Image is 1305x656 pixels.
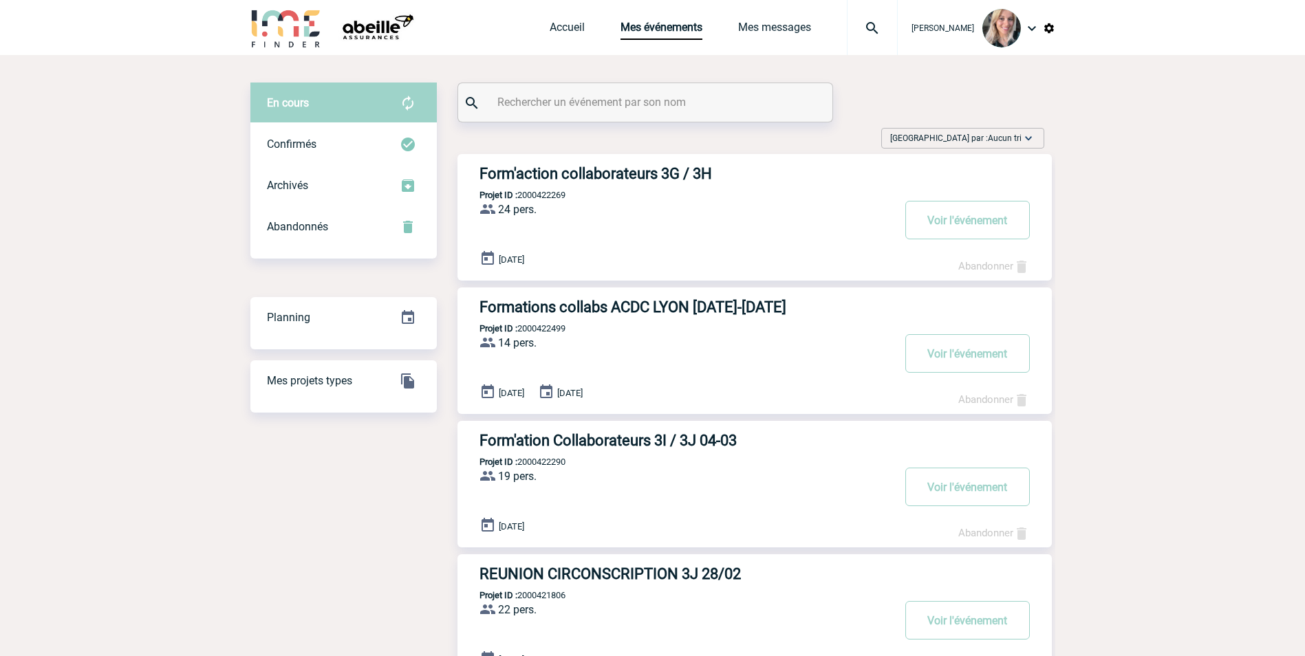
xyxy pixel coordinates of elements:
div: Retrouvez ici tous les événements que vous avez décidé d'archiver [250,165,437,206]
b: Projet ID : [479,190,517,200]
span: 22 pers. [498,603,537,616]
span: En cours [267,96,309,109]
div: GESTION DES PROJETS TYPE [250,360,437,402]
span: [PERSON_NAME] [912,23,974,33]
span: 19 pers. [498,470,537,483]
button: Voir l'événement [905,201,1030,239]
span: 24 pers. [498,203,537,216]
div: Retrouvez ici tous vos événements annulés [250,206,437,248]
a: Mes messages [738,21,811,40]
div: Retrouvez ici tous vos événements organisés par date et état d'avancement [250,297,437,338]
button: Voir l'événement [905,601,1030,639]
a: Abandonner [958,527,1030,539]
span: 14 pers. [498,336,537,349]
span: Confirmés [267,138,316,151]
p: 2000422290 [457,457,565,467]
h3: Formations collabs ACDC LYON [DATE]-[DATE] [479,298,892,316]
span: [DATE] [557,388,583,398]
span: Abandonnés [267,220,328,233]
b: Projet ID : [479,590,517,600]
p: 2000422499 [457,323,565,334]
span: [GEOGRAPHIC_DATA] par : [890,131,1022,145]
span: Aucun tri [988,133,1022,143]
img: baseline_expand_more_white_24dp-b.png [1022,131,1035,145]
img: IME-Finder [250,8,322,47]
div: Retrouvez ici tous vos évènements avant confirmation [250,83,437,124]
button: Voir l'événement [905,334,1030,373]
a: Formations collabs ACDC LYON [DATE]-[DATE] [457,298,1052,316]
img: 129785-0.jpg [982,9,1021,47]
a: Mes événements [621,21,702,40]
button: Voir l'événement [905,468,1030,506]
input: Rechercher un événement par son nom [494,92,800,112]
p: 2000421806 [457,590,565,600]
h3: Form'action collaborateurs 3G / 3H [479,165,892,182]
a: REUNION CIRCONSCRIPTION 3J 28/02 [457,565,1052,582]
span: Mes projets types [267,374,352,387]
p: 2000422269 [457,190,565,200]
span: Archivés [267,179,308,192]
a: Abandonner [958,393,1030,406]
span: [DATE] [499,254,524,265]
a: Form'action collaborateurs 3G / 3H [457,165,1052,182]
span: [DATE] [499,388,524,398]
a: Accueil [550,21,585,40]
a: Abandonner [958,260,1030,272]
a: Form'ation Collaborateurs 3I / 3J 04-03 [457,432,1052,449]
a: Planning [250,296,437,337]
h3: Form'ation Collaborateurs 3I / 3J 04-03 [479,432,892,449]
span: Planning [267,311,310,324]
b: Projet ID : [479,323,517,334]
a: Mes projets types [250,360,437,400]
h3: REUNION CIRCONSCRIPTION 3J 28/02 [479,565,892,582]
span: [DATE] [499,521,524,532]
b: Projet ID : [479,457,517,467]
